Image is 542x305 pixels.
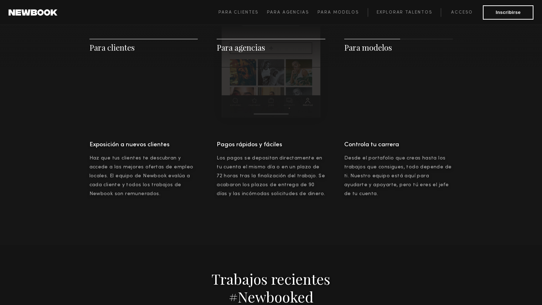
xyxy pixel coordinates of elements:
font: Exposición a nuevos clientes [89,142,170,148]
font: Acceso [451,10,473,15]
button: Inscribirse [483,5,533,20]
a: Para modelos [318,8,367,17]
font: Trabajos recientes [212,269,330,288]
a: Para clientes [89,42,135,53]
font: Pagos rápidos y fáciles [217,142,282,148]
font: Para clientes [218,10,258,15]
font: Para modelos [318,10,359,15]
a: Para modelos [344,42,392,53]
font: Para agencias [267,10,309,15]
a: Para agencias [217,42,265,53]
font: Controla tu carrera [344,142,399,148]
a: Acceso [441,8,483,17]
font: Inscribirse [496,10,521,15]
a: Para clientes [218,8,267,17]
font: Los pagos se depositan directamente en tu cuenta el mismo día o en un plazo de 72 horas tras la f... [217,156,325,196]
font: Haz que tus clientes te descubran y accede a las mejores ofertas de empleo locales. El equipo de ... [89,156,193,196]
font: Desde el portafolio que creas hasta los trabajos que consigues, todo depende de ti. Nuestro equip... [344,156,452,196]
font: Explorar talentos [377,10,432,15]
a: Para agencias [267,8,318,17]
a: Explorar talentos [368,8,441,17]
